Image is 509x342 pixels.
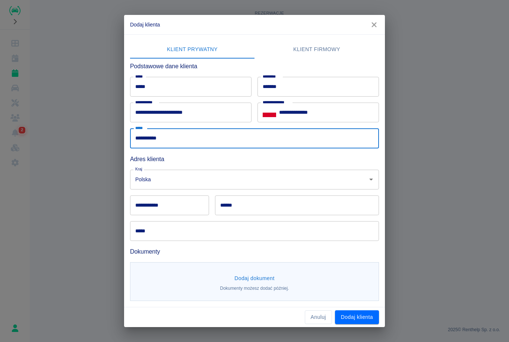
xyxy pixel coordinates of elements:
[135,166,142,172] label: Kraj
[130,62,379,71] h6: Podstawowe dane klienta
[130,247,379,256] h6: Dokumenty
[130,41,379,59] div: lab API tabs example
[305,310,332,324] button: Anuluj
[335,310,379,324] button: Dodaj klienta
[263,107,276,118] button: Select country
[255,41,379,59] button: Klient firmowy
[366,174,376,185] button: Otwórz
[130,41,255,59] button: Klient prywatny
[220,285,289,292] p: Dokumenty możesz dodać później.
[124,15,385,34] h2: Dodaj klienta
[130,154,379,164] h6: Adres klienta
[231,272,278,285] button: Dodaj dokument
